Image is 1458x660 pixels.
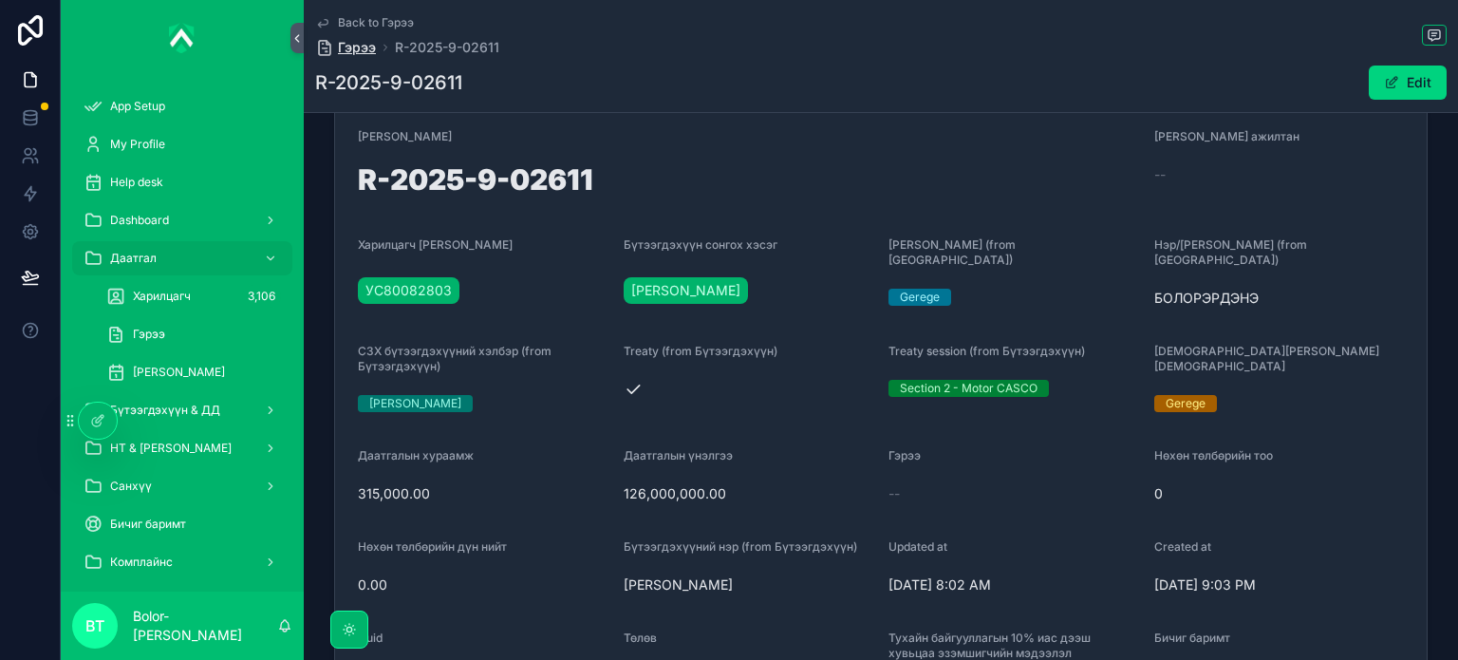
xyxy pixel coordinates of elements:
[110,555,173,570] span: Комплайнс
[1154,448,1273,462] span: Нөхөн төлбөрийн тоо
[358,631,383,645] span: Uuid
[72,89,292,123] a: App Setup
[624,484,874,503] span: 126,000,000.00
[315,38,376,57] a: Гэрээ
[1154,484,1405,503] span: 0
[624,539,857,554] span: Бүтээгдэхүүний нэр (from Бүтээгдэхүүн)
[888,344,1085,358] span: Treaty session (from Бүтээгдэхүүн)
[72,127,292,161] a: My Profile
[888,484,900,503] span: --
[358,237,513,252] span: Харилцагч [PERSON_NAME]
[110,441,232,456] span: НТ & [PERSON_NAME]
[631,281,740,300] span: [PERSON_NAME]
[624,344,777,358] span: Treaty (from Бүтээгдэхүүн)
[1154,129,1299,143] span: [PERSON_NAME] ажилтан
[358,165,1139,201] h1: R-2025-9-02611
[888,575,1139,594] span: [DATE] 8:02 AM
[1154,165,1166,184] span: --
[110,479,152,494] span: Санхүү
[1369,66,1447,100] button: Edit
[95,279,292,313] a: Харилцагч3,106
[369,395,461,412] div: [PERSON_NAME]
[395,38,499,57] a: R-2025-9-02611
[1154,344,1379,373] span: [DEMOGRAPHIC_DATA][PERSON_NAME][DEMOGRAPHIC_DATA]
[624,237,777,252] span: Бүтээгдэхүүн сонгох хэсэг
[315,15,414,30] a: Back to Гэрээ
[72,165,292,199] a: Help desk
[110,517,186,532] span: Бичиг баримт
[358,277,459,304] a: УС80082803
[95,317,292,351] a: Гэрээ
[624,277,748,304] a: [PERSON_NAME]
[358,484,608,503] span: 315,000.00
[1154,289,1405,308] span: БОЛОРЭРДЭНЭ
[365,281,452,300] span: УС80082803
[1154,631,1230,645] span: Бичиг баримт
[95,355,292,389] a: [PERSON_NAME]
[888,539,947,554] span: Updated at
[624,448,733,462] span: Даатгалын үнэлгээ
[110,403,220,418] span: Бүтээгдэхүүн & ДД
[72,393,292,427] a: Бүтээгдэхүүн & ДД
[169,23,196,53] img: App logo
[358,575,608,594] span: 0.00
[133,289,191,304] span: Харилцагч
[624,575,874,594] span: [PERSON_NAME]
[338,15,414,30] span: Back to Гэрээ
[1166,395,1206,412] div: Gerege
[110,99,165,114] span: App Setup
[358,129,452,143] span: [PERSON_NAME]
[900,289,940,306] div: Gerege
[888,631,1091,660] span: Тухайн байгууллагын 10% иас дээш хувьцаа эзэмшигчийн мэдээлэл
[1154,237,1307,267] span: Нэр/[PERSON_NAME] (from [GEOGRAPHIC_DATA])
[242,285,281,308] div: 3,106
[358,448,474,462] span: Даатгалын хураамж
[338,38,376,57] span: Гэрээ
[72,203,292,237] a: Dashboard
[72,431,292,465] a: НТ & [PERSON_NAME]
[72,241,292,275] a: Даатгал
[85,614,104,637] span: BT
[900,380,1037,397] div: Section 2 - Motor CASCO
[72,469,292,503] a: Санхүү
[888,237,1016,267] span: [PERSON_NAME] (from [GEOGRAPHIC_DATA])
[110,137,165,152] span: My Profile
[358,344,551,373] span: СЗХ бүтээгдэхүүний хэлбэр (from Бүтээгдэхүүн)
[110,213,169,228] span: Dashboard
[110,175,163,190] span: Help desk
[133,607,277,645] p: Bolor-[PERSON_NAME]
[1154,539,1211,554] span: Created at
[1154,575,1405,594] span: [DATE] 9:03 PM
[133,327,165,342] span: Гэрээ
[72,507,292,541] a: Бичиг баримт
[624,631,657,645] span: Төлөв
[61,76,304,592] div: scrollable content
[72,545,292,579] a: Комплайнс
[133,365,225,380] span: [PERSON_NAME]
[110,251,157,266] span: Даатгал
[888,448,921,462] span: Гэрээ
[358,539,507,554] span: Нөхөн төлбөрийн дүн нийт
[315,69,462,96] h1: R-2025-9-02611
